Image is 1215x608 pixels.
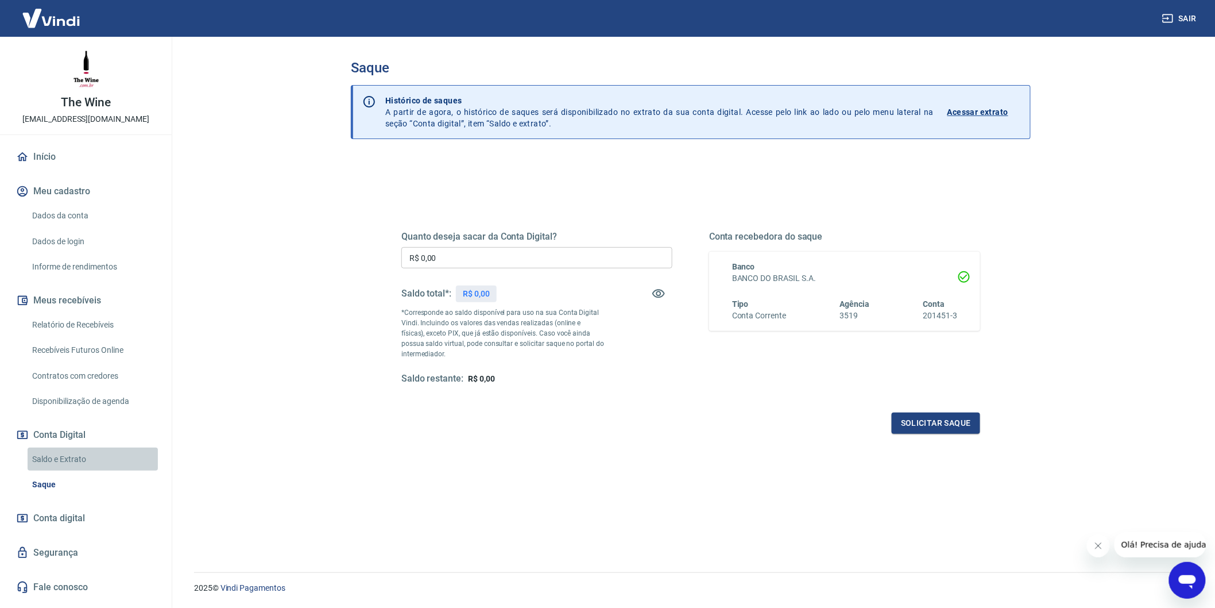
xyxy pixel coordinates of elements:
[14,144,158,170] a: Início
[923,310,957,322] h6: 201451-3
[1169,562,1206,599] iframe: Botão para abrir a janela de mensagens
[385,95,934,129] p: A partir de agora, o histórico de saques será disponibilizado no extrato da sua conta digital. Ac...
[14,540,158,565] a: Segurança
[220,583,285,592] a: Vindi Pagamentos
[923,299,945,309] span: Conta
[709,231,980,243] h5: Conta recebedora do saque
[732,272,957,284] h6: BANCO DO BRASIL S.A.
[1160,8,1201,29] button: Sair
[14,575,158,600] a: Fale conosco
[840,310,870,322] h6: 3519
[28,230,158,253] a: Dados de login
[351,60,1031,76] h3: Saque
[14,506,158,531] a: Conta digital
[14,422,158,448] button: Conta Digital
[840,299,870,309] span: Agência
[892,413,980,434] button: Solicitar saque
[1087,534,1110,557] iframe: Fechar mensagem
[385,95,934,106] p: Histórico de saques
[732,299,749,309] span: Tipo
[14,288,158,313] button: Meus recebíveis
[463,288,490,300] p: R$ 0,00
[401,288,451,299] h5: Saldo total*:
[401,231,672,243] h5: Quanto deseja sacar da Conta Digital?
[28,204,158,228] a: Dados da conta
[14,1,88,36] img: Vindi
[28,255,158,279] a: Informe de rendimentos
[732,262,755,271] span: Banco
[28,448,158,471] a: Saldo e Extrato
[28,313,158,337] a: Relatório de Recebíveis
[947,106,1008,118] p: Acessar extrato
[401,373,463,385] h5: Saldo restante:
[33,510,85,526] span: Conta digital
[28,390,158,413] a: Disponibilização de agenda
[7,8,96,17] span: Olá! Precisa de ajuda?
[28,364,158,388] a: Contratos com credores
[401,307,605,359] p: *Corresponde ao saldo disponível para uso na sua Conta Digital Vindi. Incluindo os valores das ve...
[732,310,786,322] h6: Conta Corrente
[28,338,158,362] a: Recebíveis Futuros Online
[947,95,1021,129] a: Acessar extrato
[468,374,495,383] span: R$ 0,00
[61,97,111,109] p: The Wine
[194,582,1187,594] p: 2025 ©
[14,179,158,204] button: Meu cadastro
[28,473,158,497] a: Saque
[1115,532,1206,557] iframe: Mensagem da empresa
[63,46,109,92] img: f3aacc0c-faae-4b0f-8fca-05ffeb350450.jpeg
[22,113,149,125] p: [EMAIL_ADDRESS][DOMAIN_NAME]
